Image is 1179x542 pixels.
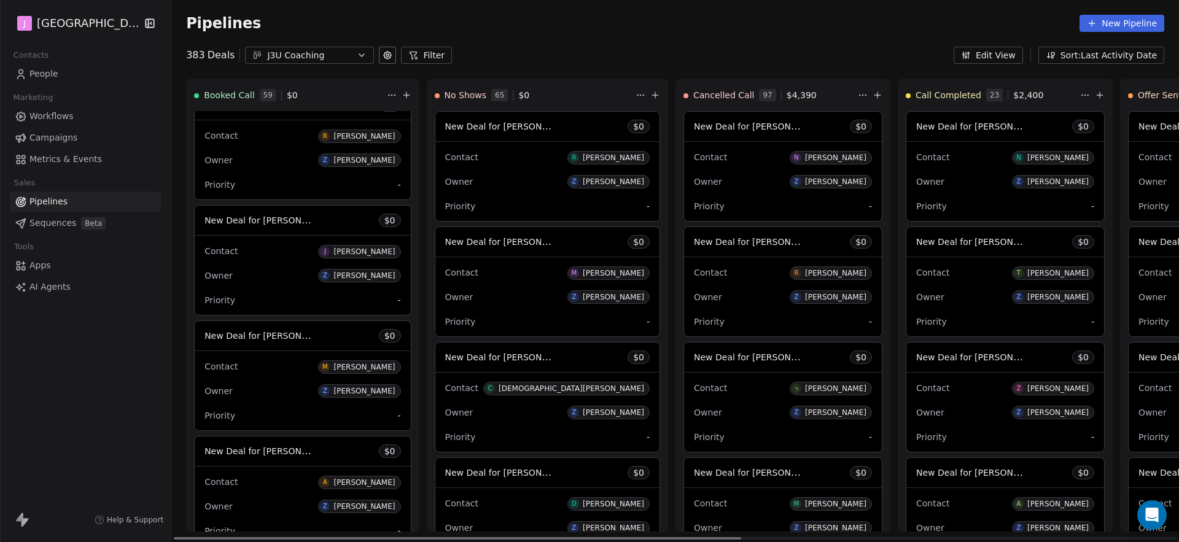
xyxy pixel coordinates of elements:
[805,500,866,508] div: [PERSON_NAME]
[906,111,1105,222] div: New Deal for [PERSON_NAME]$0ContactN[PERSON_NAME]OwnerZ[PERSON_NAME]Priority-
[1091,316,1094,328] span: -
[1013,89,1043,101] span: $ 2,400
[1016,384,1021,393] div: Z
[323,501,327,511] div: Z
[583,269,644,277] div: [PERSON_NAME]
[805,177,866,186] div: [PERSON_NAME]
[204,295,235,305] span: Priority
[916,152,949,162] span: Contact
[647,431,650,443] span: -
[323,131,327,141] div: R
[445,498,478,508] span: Contact
[8,46,54,64] span: Contacts
[1017,499,1021,509] div: A
[204,246,238,256] span: Contact
[435,79,634,111] div: No Shows65$0
[397,525,400,537] span: -
[794,177,798,187] div: Z
[694,523,722,533] span: Owner
[435,226,661,337] div: New Deal for [PERSON_NAME]$0ContactM[PERSON_NAME]OwnerZ[PERSON_NAME]Priority-
[445,201,476,211] span: Priority
[916,177,944,187] span: Owner
[855,351,866,363] span: $ 0
[693,89,754,101] span: Cancelled Call
[583,177,644,186] div: [PERSON_NAME]
[435,342,661,452] div: New Deal for [PERSON_NAME]$0ContactC[DEMOGRAPHIC_DATA][PERSON_NAME]OwnerZ[PERSON_NAME]Priority-
[694,432,725,442] span: Priority
[333,156,395,165] div: [PERSON_NAME]
[445,432,476,442] span: Priority
[29,259,51,272] span: Apps
[8,88,58,107] span: Marketing
[916,120,1046,132] span: New Deal for [PERSON_NAME]
[1138,383,1172,393] span: Contact
[1138,408,1167,417] span: Owner
[805,524,866,532] div: [PERSON_NAME]
[194,205,411,316] div: New Deal for [PERSON_NAME]$0ContactJ[PERSON_NAME]OwnerZ[PERSON_NAME]Priority-
[855,236,866,248] span: $ 0
[333,478,395,487] div: [PERSON_NAME]
[488,384,492,393] div: C
[384,330,395,342] span: $ 0
[324,247,326,257] div: J
[759,89,776,101] span: 97
[1017,268,1021,278] div: T
[572,153,576,163] div: R
[445,523,473,533] span: Owner
[287,89,298,101] span: $ 0
[1027,384,1089,393] div: [PERSON_NAME]
[805,408,866,417] div: [PERSON_NAME]
[29,68,58,80] span: People
[323,271,327,281] div: Z
[10,277,161,297] a: AI Agents
[491,89,508,101] span: 65
[384,214,395,226] span: $ 0
[694,268,727,277] span: Contact
[916,292,944,302] span: Owner
[855,467,866,479] span: $ 0
[855,120,866,133] span: $ 0
[633,351,644,363] span: $ 0
[633,467,644,479] span: $ 0
[1138,177,1167,187] span: Owner
[787,89,817,101] span: $ 4,390
[29,217,76,230] span: Sequences
[204,501,233,511] span: Owner
[572,408,576,417] div: Z
[916,408,944,417] span: Owner
[572,523,576,533] div: Z
[916,467,1046,478] span: New Deal for [PERSON_NAME]
[694,467,823,478] span: New Deal for [PERSON_NAME]
[10,192,161,212] a: Pipelines
[869,431,872,443] span: -
[10,255,161,276] a: Apps
[694,120,823,132] span: New Deal for [PERSON_NAME]
[916,432,947,442] span: Priority
[186,15,261,32] span: Pipelines
[23,17,26,29] span: J
[10,64,161,84] a: People
[1138,292,1167,302] span: Owner
[1016,292,1021,302] div: Z
[916,268,949,277] span: Contact
[10,128,161,148] a: Campaigns
[1078,120,1089,133] span: $ 0
[794,292,798,302] div: Z
[916,498,949,508] span: Contact
[29,110,74,123] span: Workflows
[445,89,487,101] span: No Shows
[204,362,238,371] span: Contact
[683,79,855,111] div: Cancelled Call97$4,390
[323,155,327,165] div: Z
[204,155,233,165] span: Owner
[204,411,235,420] span: Priority
[29,195,68,208] span: Pipelines
[583,153,644,162] div: [PERSON_NAME]
[1027,293,1089,301] div: [PERSON_NAME]
[445,236,575,247] span: New Deal for [PERSON_NAME]
[9,174,41,192] span: Sales
[204,386,233,396] span: Owner
[384,445,395,457] span: $ 0
[1138,201,1169,211] span: Priority
[869,200,872,212] span: -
